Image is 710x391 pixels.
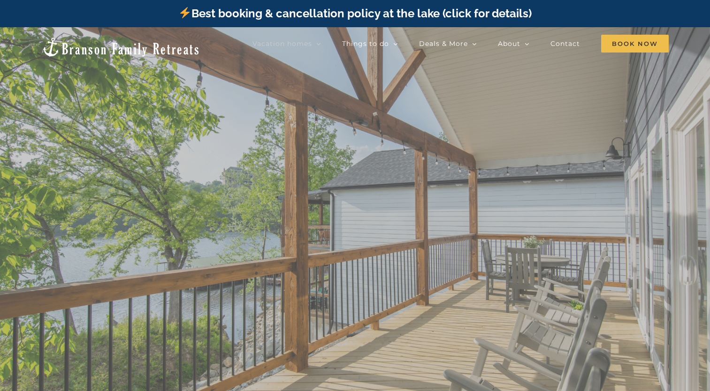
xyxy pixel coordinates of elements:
[498,40,520,47] span: About
[550,40,580,47] span: Contact
[601,34,669,53] a: Book Now
[419,34,477,53] a: Deals & More
[252,34,669,53] nav: Main Menu
[550,34,580,53] a: Contact
[342,34,398,53] a: Things to do
[41,37,200,58] img: Branson Family Retreats Logo
[419,40,468,47] span: Deals & More
[252,34,321,53] a: Vacation homes
[178,7,531,20] a: Best booking & cancellation policy at the lake (click for details)
[252,40,312,47] span: Vacation homes
[342,40,389,47] span: Things to do
[179,7,191,18] img: ⚡️
[498,34,529,53] a: About
[256,211,455,251] h1: LAKEFRONT
[601,35,669,53] span: Book Now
